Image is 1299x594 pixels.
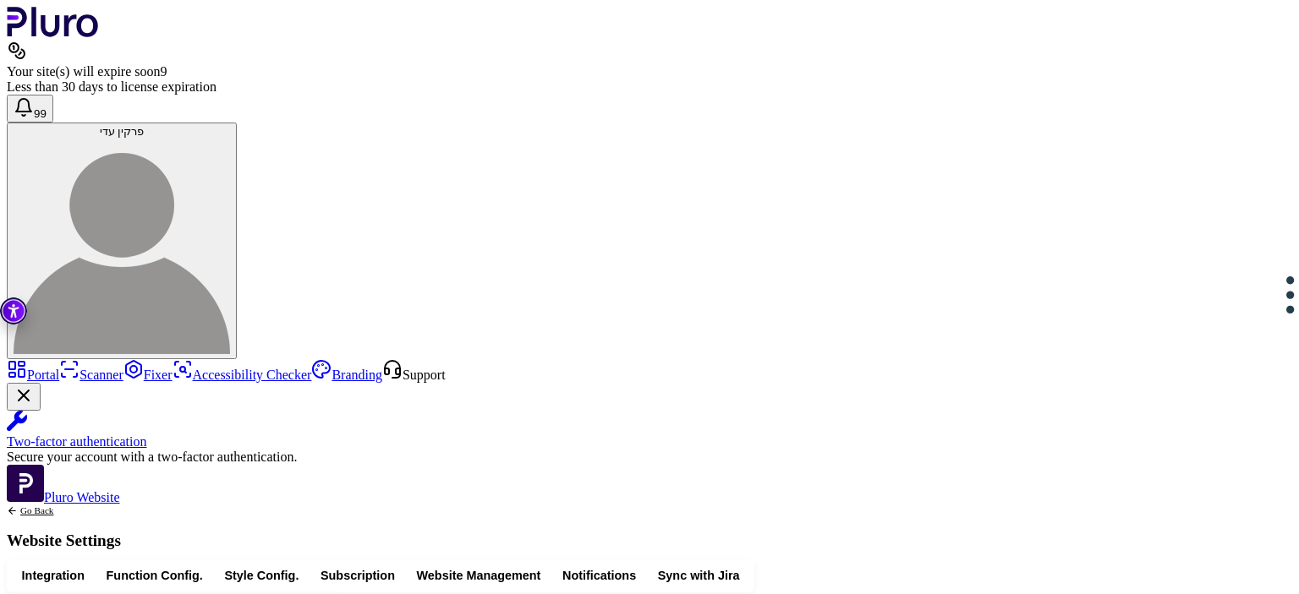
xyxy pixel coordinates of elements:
div: Secure your account with a two-factor authentication. [7,450,1292,465]
button: פרקין עדיפרקין עדי [7,123,237,359]
a: Logo [7,25,99,40]
span: Integration [22,568,85,584]
img: פרקין עדי [14,138,230,354]
a: Open Pluro Website [7,490,120,504]
button: Notifications [551,564,647,588]
span: פרקין עדי [100,125,145,138]
span: Notifications [562,568,636,584]
span: Website Management [417,568,541,584]
button: Function Config. [96,564,214,588]
h1: Website Settings [7,532,121,548]
button: Style Config. [214,564,310,588]
aside: Sidebar menu [7,359,1292,505]
a: Fixer [123,368,173,382]
span: Subscription [321,568,395,584]
div: Less than 30 days to license expiration [7,79,1292,95]
span: Function Config. [107,568,203,584]
button: Integration [11,564,96,588]
a: Accessibility Checker [173,368,312,382]
span: 9 [160,64,167,79]
button: Sync with Jira [647,564,750,588]
a: Branding [311,368,382,382]
span: Sync with Jira [658,568,740,584]
a: Portal [7,368,59,382]
button: Website Management [406,564,551,588]
button: Close Two-factor authentication notification [7,383,41,411]
a: Scanner [59,368,123,382]
a: Open Support screen [382,368,446,382]
a: Back to previous screen [7,505,121,516]
span: Style Config. [224,568,299,584]
div: Your site(s) will expire soon [7,64,1292,79]
button: Subscription [310,564,406,588]
span: 99 [34,107,47,120]
div: Two-factor authentication [7,434,1292,450]
a: Two-factor authentication [7,411,1292,450]
button: Open notifications, you have 381 new notifications [7,95,53,123]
